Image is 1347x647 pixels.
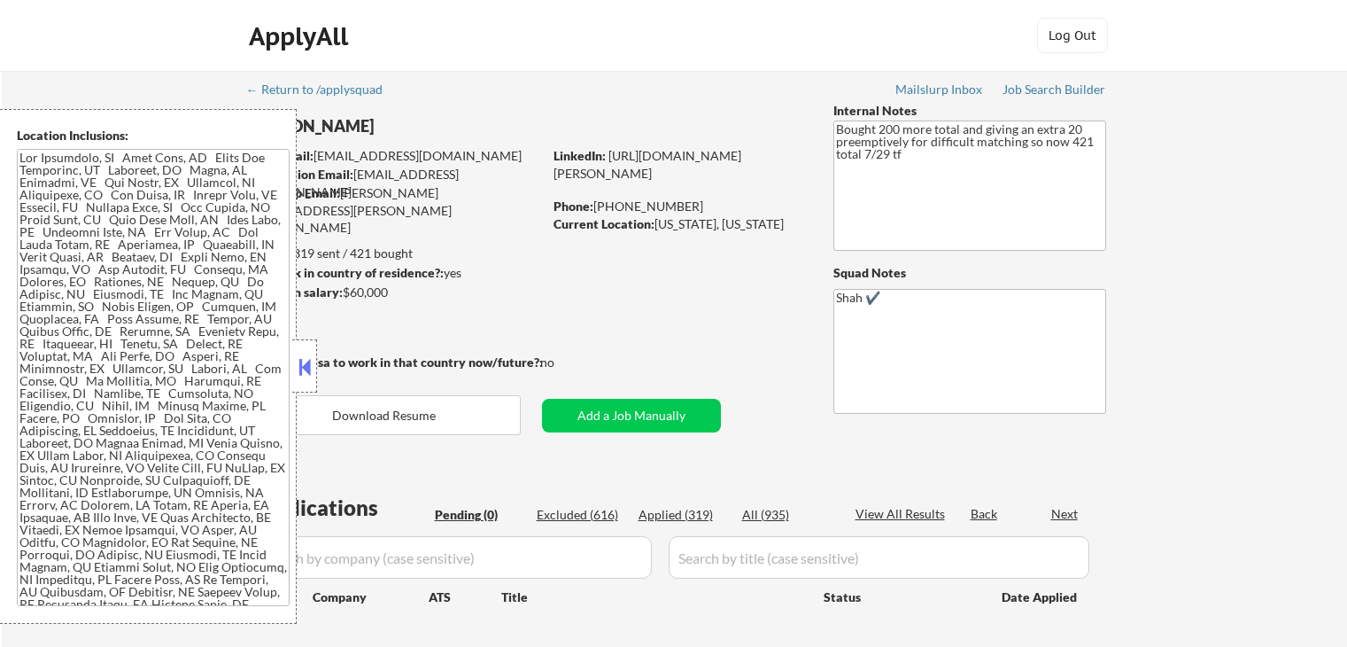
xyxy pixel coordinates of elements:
div: [US_STATE], [US_STATE] [554,215,804,233]
strong: Phone: [554,199,593,214]
input: Search by title (case sensitive) [669,536,1089,579]
div: Applications [253,497,429,518]
div: Status [824,581,976,612]
strong: Current Location: [554,216,654,231]
button: Download Resume [248,395,521,435]
div: ApplyAll [249,21,353,51]
div: 319 sent / 421 bought [247,245,542,262]
div: Next [1051,505,1080,523]
a: ← Return to /applysquad [246,82,399,100]
strong: LinkedIn: [554,148,606,163]
input: Search by company (case sensitive) [253,536,652,579]
div: [PHONE_NUMBER] [554,198,804,215]
a: Job Search Builder [1003,82,1106,100]
button: Add a Job Manually [542,399,721,433]
div: Pending (0) [435,506,523,524]
div: [PERSON_NAME] [248,115,612,137]
div: Job Search Builder [1003,83,1106,96]
div: Location Inclusions: [17,127,290,144]
div: yes [247,264,537,282]
div: Applied (319) [639,506,727,524]
div: $60,000 [247,284,542,301]
a: [URL][DOMAIN_NAME][PERSON_NAME] [554,148,741,181]
div: Squad Notes [833,264,1106,282]
div: [PERSON_NAME][EMAIL_ADDRESS][PERSON_NAME][DOMAIN_NAME] [248,184,542,237]
strong: Will need Visa to work in that country now/future?: [248,355,543,370]
div: no [540,354,591,371]
div: ATS [429,589,501,606]
a: Mailslurp Inbox [895,82,984,100]
div: Excluded (616) [537,506,625,524]
div: [EMAIL_ADDRESS][DOMAIN_NAME] [249,147,542,165]
div: Title [501,589,807,606]
div: All (935) [742,506,831,524]
div: Back [971,505,999,523]
div: Company [313,589,429,606]
div: Date Applied [1002,589,1080,606]
div: View All Results [855,505,950,523]
div: [EMAIL_ADDRESS][DOMAIN_NAME] [249,166,542,200]
div: ← Return to /applysquad [246,83,399,96]
strong: Can work in country of residence?: [247,265,444,280]
div: Internal Notes [833,102,1106,120]
button: Log Out [1037,18,1108,53]
div: Mailslurp Inbox [895,83,984,96]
